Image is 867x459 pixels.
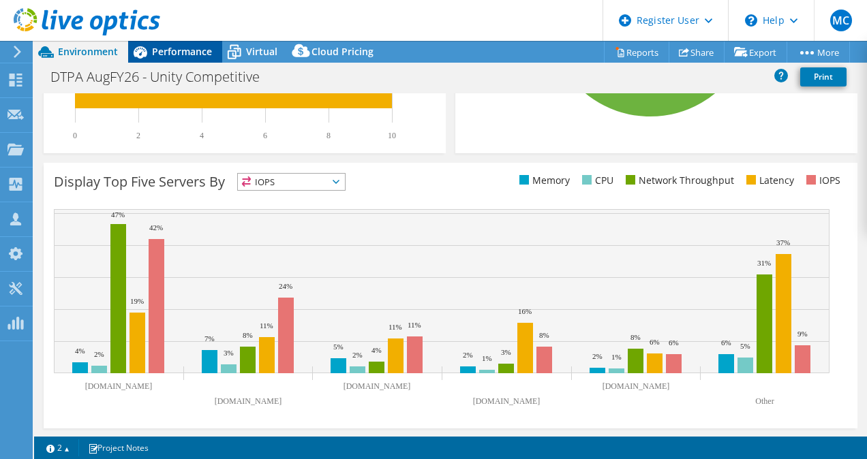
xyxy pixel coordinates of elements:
[149,223,163,232] text: 42%
[724,42,787,63] a: Export
[757,259,771,267] text: 31%
[669,42,725,63] a: Share
[603,381,670,391] text: [DOMAIN_NAME]
[408,321,421,329] text: 11%
[830,10,852,31] span: MC
[622,173,734,188] li: Network Throughput
[800,67,847,86] a: Print
[111,210,125,219] text: 47%
[344,381,411,391] text: [DOMAIN_NAME]
[371,346,382,354] text: 4%
[238,174,345,190] span: IOPS
[745,14,757,27] svg: \n
[75,347,85,355] text: 4%
[215,396,282,406] text: [DOMAIN_NAME]
[630,333,641,341] text: 8%
[200,131,204,140] text: 4
[579,173,613,188] li: CPU
[94,350,104,358] text: 2%
[803,173,840,188] li: IOPS
[78,439,158,456] a: Project Notes
[776,238,790,247] text: 37%
[224,349,234,357] text: 3%
[539,331,549,339] text: 8%
[721,338,731,347] text: 6%
[388,131,396,140] text: 10
[136,131,140,140] text: 2
[260,321,273,330] text: 11%
[473,396,541,406] text: [DOMAIN_NAME]
[85,381,153,391] text: [DOMAIN_NAME]
[787,42,850,63] a: More
[326,131,331,140] text: 8
[37,439,79,456] a: 2
[755,396,774,406] text: Other
[516,173,570,188] li: Memory
[389,323,402,331] text: 11%
[279,282,292,290] text: 24%
[743,173,794,188] li: Latency
[58,45,118,58] span: Environment
[669,338,679,347] text: 6%
[352,351,363,359] text: 2%
[482,354,492,362] text: 1%
[518,307,532,315] text: 16%
[740,342,750,350] text: 5%
[650,338,660,346] text: 6%
[611,353,622,361] text: 1%
[797,330,808,338] text: 9%
[246,45,277,58] span: Virtual
[463,351,473,359] text: 2%
[243,331,253,339] text: 8%
[501,348,511,356] text: 3%
[152,45,212,58] span: Performance
[333,343,344,351] text: 5%
[204,334,215,343] text: 7%
[311,45,374,58] span: Cloud Pricing
[130,297,144,305] text: 19%
[73,131,77,140] text: 0
[604,42,669,63] a: Reports
[592,352,603,360] text: 2%
[263,131,267,140] text: 6
[44,69,281,84] h1: DTPA AugFY26 - Unity Competitive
